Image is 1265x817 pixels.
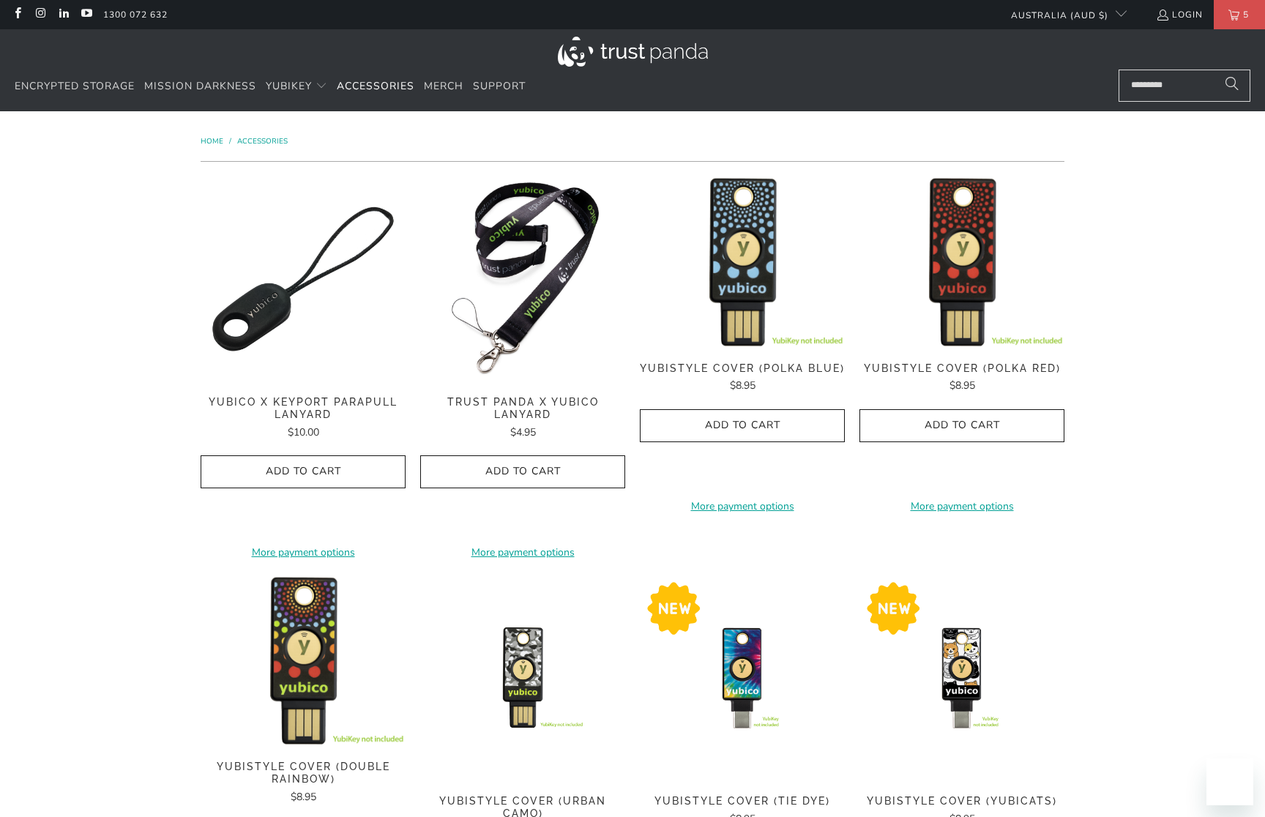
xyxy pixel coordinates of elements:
span: Home [201,136,223,146]
a: More payment options [201,545,406,561]
button: Add to Cart [420,455,625,488]
button: Add to Cart [640,409,845,442]
button: Add to Cart [201,455,406,488]
img: Yubico x Keyport Parapull Lanyard - Trust Panda [201,176,406,381]
span: YubiStyle Cover (Double Rainbow) [201,761,406,786]
a: Yubico x Keyport Parapull Lanyard - Trust Panda Yubico x Keyport Parapull Lanyard - Trust Panda [201,176,406,381]
iframe: Button to launch messaging window [1206,758,1253,805]
a: YubiStyle Cover (Tie Dye) - Trust Panda YubiStyle Cover (Tie Dye) - Trust Panda [640,575,845,780]
span: YubiStyle Cover (Polka Red) [859,362,1064,375]
span: Yubico x Keyport Parapull Lanyard [201,396,406,421]
button: Add to Cart [859,409,1064,442]
summary: YubiKey [266,70,327,104]
a: Yubico x Keyport Parapull Lanyard $10.00 [201,396,406,441]
a: Trust Panda Australia on Facebook [11,9,23,20]
span: $4.95 [510,425,536,439]
span: $8.95 [730,378,755,392]
a: YubiStyle Cover (Double Rainbow) $8.95 [201,761,406,805]
a: Login [1156,7,1203,23]
span: Add to Cart [875,419,1049,432]
img: YubiStyle Cover (Tie Dye) - Trust Panda [640,575,845,780]
span: $8.95 [949,378,975,392]
span: Support [473,79,526,93]
a: Trust Panda Australia on YouTube [80,9,92,20]
img: YubiStyle Cover (Double Rainbow) - Trust Panda [201,575,406,746]
a: Mission Darkness [144,70,256,104]
span: Encrypted Storage [15,79,135,93]
img: Trust Panda Australia [558,37,708,67]
span: Trust Panda x Yubico Lanyard [420,396,625,421]
a: Accessories [337,70,414,104]
img: YubiStyle Cover (YubiCats) - Trust Panda [859,575,1064,780]
span: Mission Darkness [144,79,256,93]
span: Add to Cart [655,419,829,432]
a: Merch [424,70,463,104]
span: Accessories [337,79,414,93]
span: Merch [424,79,463,93]
span: $8.95 [291,790,316,804]
a: Trust Panda Australia on Instagram [34,9,46,20]
a: YubiStyle Cover (Polka Red) $8.95 [859,362,1064,395]
a: Trust Panda x Yubico Lanyard $4.95 [420,396,625,441]
span: Add to Cart [436,466,610,478]
input: Search... [1119,70,1250,102]
img: YubiStyle Cover (Polka Blue) - Trust Panda [640,176,845,347]
a: More payment options [420,545,625,561]
nav: Translation missing: en.navigation.header.main_nav [15,70,526,104]
span: $10.00 [288,425,319,439]
a: Accessories [237,136,288,146]
a: YubiStyle Cover (YubiCats) - Trust Panda YubiStyle Cover (YubiCats) - Trust Panda [859,575,1064,780]
a: YubiStyle Cover (Urban Camo) - Trust Panda YubiStyle Cover (Urban Camo) - Trust Panda [420,575,625,780]
a: Encrypted Storage [15,70,135,104]
span: Add to Cart [216,466,390,478]
span: YubiStyle Cover (Tie Dye) [640,795,845,807]
a: Home [201,136,225,146]
img: Trust Panda Yubico Lanyard - Trust Panda [420,176,625,381]
a: Trust Panda Australia on LinkedIn [57,9,70,20]
span: YubiStyle Cover (Polka Blue) [640,362,845,375]
span: YubiKey [266,79,312,93]
a: More payment options [859,499,1064,515]
span: / [229,136,231,146]
img: YubiStyle Cover (Urban Camo) - Trust Panda [420,575,625,780]
a: 1300 072 632 [103,7,168,23]
span: YubiStyle Cover (YubiCats) [859,795,1064,807]
a: Support [473,70,526,104]
a: More payment options [640,499,845,515]
img: YubiStyle Cover (Polka Red) - Trust Panda [859,176,1064,347]
a: YubiStyle Cover (Polka Blue) $8.95 [640,362,845,395]
button: Search [1214,70,1250,102]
